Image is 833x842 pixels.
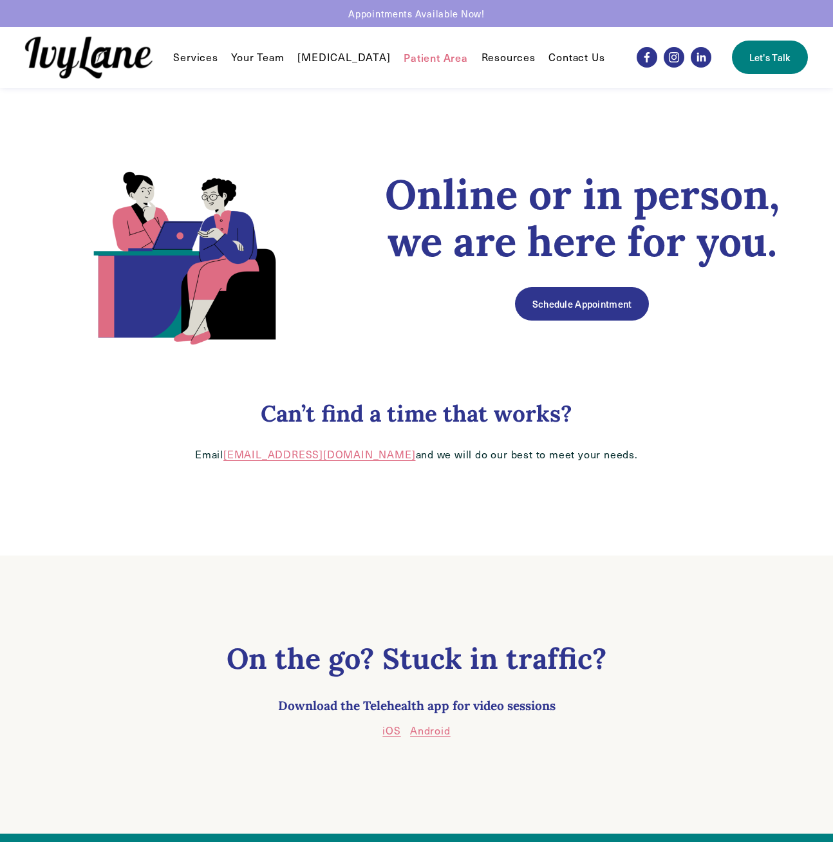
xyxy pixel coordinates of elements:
span: Resources [482,51,536,64]
h1: Online or in person, we are here for you. [361,171,803,265]
a: Let's Talk [732,41,808,74]
a: Schedule Appointment [515,287,649,321]
p: Email and we will do our best to meet your needs. [30,448,803,462]
a: folder dropdown [482,50,536,65]
h2: On the go? Stuck in traffic? [127,641,706,676]
span: Services [173,51,218,64]
a: LinkedIn [691,47,711,68]
a: Contact Us [548,50,604,65]
a: iOS [382,724,400,737]
a: [MEDICAL_DATA] [297,50,390,65]
a: Patient Area [404,50,468,65]
a: Android [410,724,451,737]
a: Instagram [664,47,684,68]
a: folder dropdown [173,50,218,65]
a: Facebook [637,47,657,68]
a: [EMAIL_ADDRESS][DOMAIN_NAME] [223,447,415,461]
h4: Download the Telehealth app for video sessions [127,698,706,714]
a: Your Team [231,50,284,65]
h3: Can’t find a time that works? [30,400,803,428]
img: Ivy Lane Counseling &mdash; Therapy that works for you [25,37,153,79]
